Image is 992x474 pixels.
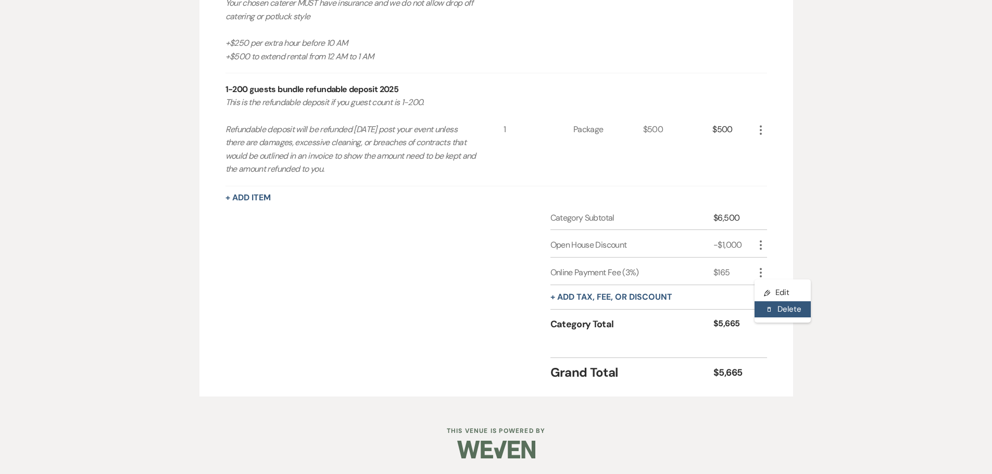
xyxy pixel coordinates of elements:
div: 1-200 guests bundle refundable deposit 2025 [225,83,398,96]
div: $6,500 [713,212,754,224]
button: + Add tax, fee, or discount [550,293,672,301]
div: Category Subtotal [550,212,714,224]
div: $5,665 [713,366,754,380]
button: Edit [755,285,811,301]
div: Online Payment Fee (3%) [550,266,714,279]
div: -$1,000 [713,239,754,251]
div: $165 [713,266,754,279]
div: $5,665 [713,317,754,331]
div: $500 [643,73,713,186]
p: This is the refundable deposit if you guest count is 1-200. Refundable deposit will be refunded [... [225,96,476,176]
div: Category Total [550,317,714,331]
button: + Add Item [225,194,271,202]
div: $500 [712,73,754,186]
div: Grand Total [550,363,714,382]
img: Weven Logo [457,431,535,468]
div: Open House Discount [550,239,714,251]
div: Package [573,73,643,186]
button: Delete [755,301,811,318]
div: 1 [504,73,573,186]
